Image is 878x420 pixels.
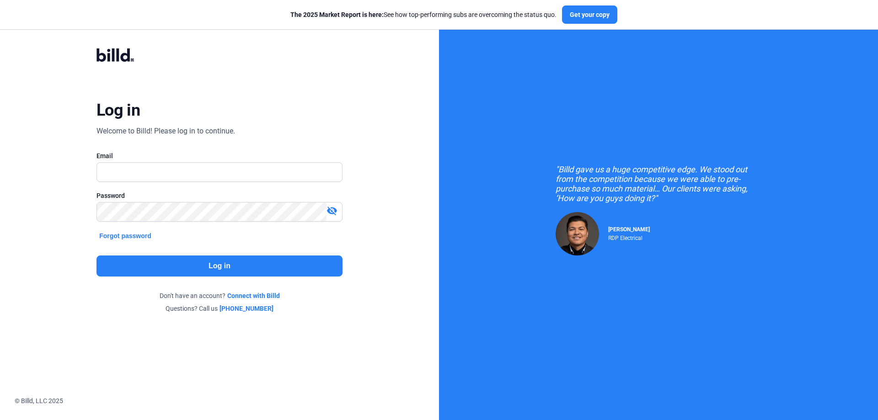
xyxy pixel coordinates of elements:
a: Connect with Billd [227,291,280,300]
div: Welcome to Billd! Please log in to continue. [96,126,235,137]
img: Raul Pacheco [556,212,599,255]
div: RDP Electrical [608,233,650,241]
div: Questions? Call us [96,304,343,313]
div: "Billd gave us a huge competitive edge. We stood out from the competition because we were able to... [556,165,761,203]
mat-icon: visibility_off [327,205,337,216]
button: Forgot password [96,231,154,241]
span: The 2025 Market Report is here: [290,11,384,18]
div: Don't have an account? [96,291,343,300]
a: [PHONE_NUMBER] [219,304,273,313]
button: Get your copy [562,5,617,24]
span: [PERSON_NAME] [608,226,650,233]
div: Email [96,151,343,160]
div: Password [96,191,343,200]
button: Log in [96,255,343,276]
div: See how top-performing subs are overcoming the status quo. [290,10,557,19]
div: Log in [96,100,140,120]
